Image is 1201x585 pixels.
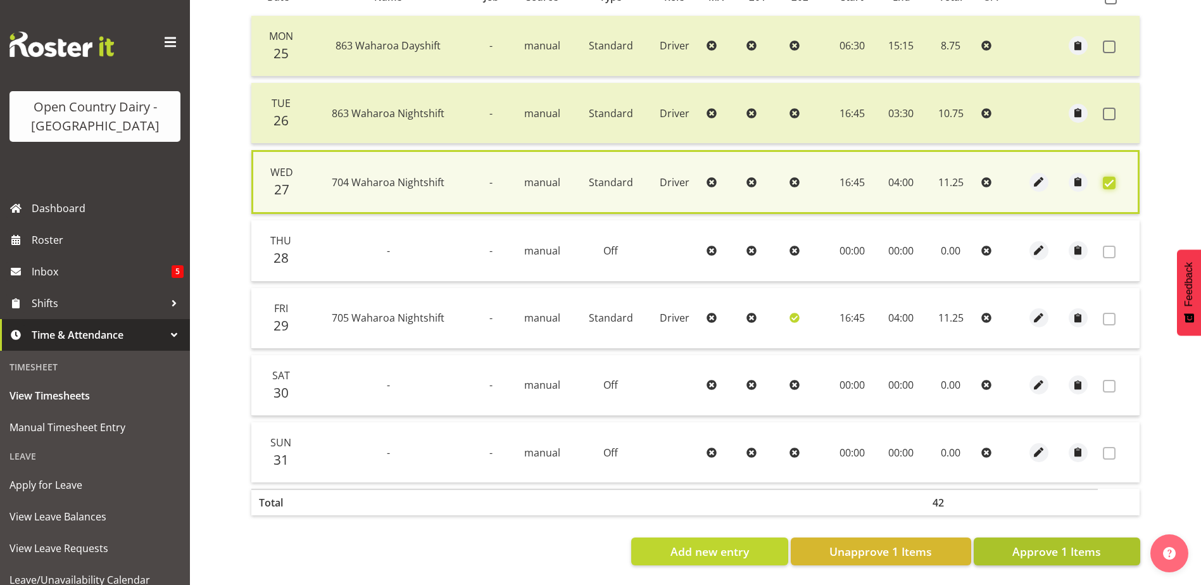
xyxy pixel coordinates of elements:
span: 863 Waharoa Nightshift [332,106,444,120]
td: 00:00 [877,355,925,416]
span: manual [524,106,560,120]
span: Sun [270,436,291,450]
span: View Leave Balances [9,507,180,526]
span: - [489,39,493,53]
span: Manual Timesheet Entry [9,418,180,437]
td: Standard [574,288,647,349]
button: Feedback - Show survey [1177,249,1201,336]
td: Off [574,220,647,281]
td: 00:00 [827,355,877,416]
td: 16:45 [827,83,877,144]
span: Apply for Leave [9,475,180,494]
td: 06:30 [827,16,877,77]
span: manual [524,244,560,258]
span: Driver [660,106,689,120]
span: manual [524,175,560,189]
td: 04:00 [877,150,925,214]
span: Driver [660,175,689,189]
td: Standard [574,16,647,77]
a: Manual Timesheet Entry [3,412,187,443]
span: Inbox [32,262,172,281]
span: - [489,244,493,258]
span: manual [524,378,560,392]
span: manual [524,39,560,53]
td: 10.75 [925,83,976,144]
span: - [489,106,493,120]
td: 11.25 [925,288,976,349]
span: 704 Waharoa Nightshift [332,175,444,189]
span: 27 [274,180,289,198]
span: 863 Waharoa Dayshift [336,39,441,53]
a: View Leave Balances [3,501,187,532]
span: - [489,446,493,460]
span: Unapprove 1 Items [829,543,932,560]
span: 28 [274,249,289,267]
td: 00:00 [827,422,877,482]
div: Leave [3,443,187,469]
div: Open Country Dairy - [GEOGRAPHIC_DATA] [22,97,168,135]
span: Time & Attendance [32,325,165,344]
span: 705 Waharoa Nightshift [332,311,444,325]
td: 00:00 [877,220,925,281]
th: 42 [925,489,976,515]
span: Shifts [32,294,165,313]
span: View Leave Requests [9,539,180,558]
span: Roster [32,230,184,249]
span: manual [524,446,560,460]
td: Standard [574,150,647,214]
span: Fri [274,301,288,315]
span: - [387,244,390,258]
span: - [387,446,390,460]
td: 15:15 [877,16,925,77]
button: Add new entry [631,538,788,565]
span: 31 [274,451,289,469]
img: help-xxl-2.png [1163,547,1176,560]
td: 00:00 [877,422,925,482]
td: 04:00 [877,288,925,349]
span: 26 [274,111,289,129]
span: Dashboard [32,199,184,218]
span: Feedback [1183,262,1195,306]
span: Wed [270,165,293,179]
td: Standard [574,83,647,144]
span: - [489,175,493,189]
span: 29 [274,317,289,334]
span: 30 [274,384,289,401]
a: Apply for Leave [3,469,187,501]
span: - [489,378,493,392]
td: Off [574,355,647,416]
img: Rosterit website logo [9,32,114,57]
span: 5 [172,265,184,278]
span: - [387,378,390,392]
span: Driver [660,39,689,53]
span: 25 [274,44,289,62]
span: - [489,311,493,325]
td: 0.00 [925,422,976,482]
td: 0.00 [925,355,976,416]
span: manual [524,311,560,325]
a: View Timesheets [3,380,187,412]
div: Timesheet [3,354,187,380]
td: 00:00 [827,220,877,281]
td: 11.25 [925,150,976,214]
button: Unapprove 1 Items [791,538,971,565]
td: 16:45 [827,288,877,349]
span: Driver [660,311,689,325]
td: 16:45 [827,150,877,214]
td: Off [574,422,647,482]
a: View Leave Requests [3,532,187,564]
span: Thu [270,234,291,248]
span: Approve 1 Items [1012,543,1101,560]
span: Tue [272,96,291,110]
td: 03:30 [877,83,925,144]
button: Approve 1 Items [974,538,1140,565]
span: Sat [272,368,290,382]
span: Mon [269,29,293,43]
span: View Timesheets [9,386,180,405]
th: Total [251,489,305,515]
span: Add new entry [670,543,749,560]
td: 8.75 [925,16,976,77]
td: 0.00 [925,220,976,281]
